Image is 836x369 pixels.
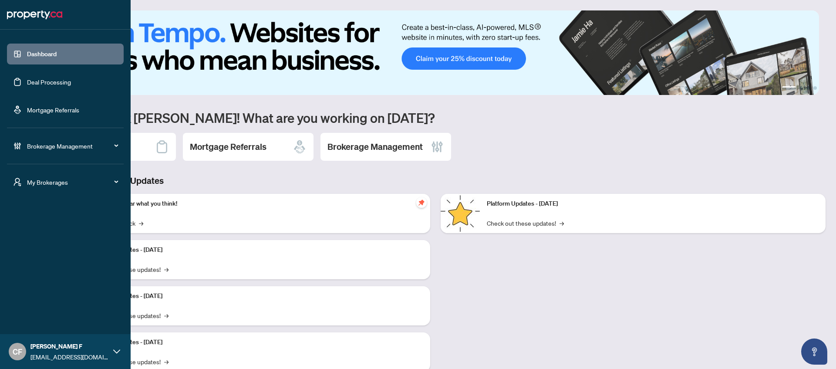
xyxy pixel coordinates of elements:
[782,86,796,90] button: 1
[813,86,817,90] button: 4
[27,177,118,187] span: My Brokerages
[560,218,564,228] span: →
[487,218,564,228] a: Check out these updates!→
[27,141,118,151] span: Brokerage Management
[190,141,266,153] h2: Mortgage Referrals
[27,106,79,114] a: Mortgage Referrals
[7,8,62,22] img: logo
[139,218,143,228] span: →
[487,199,819,209] p: Platform Updates - [DATE]
[45,10,819,95] img: Slide 0
[91,199,423,209] p: We want to hear what you think!
[801,339,827,365] button: Open asap
[164,311,169,320] span: →
[45,109,826,126] h1: Welcome back [PERSON_NAME]! What are you working on [DATE]?
[91,338,423,347] p: Platform Updates - [DATE]
[45,175,826,187] h3: Brokerage & Industry Updates
[91,245,423,255] p: Platform Updates - [DATE]
[799,86,803,90] button: 2
[30,352,109,362] span: [EMAIL_ADDRESS][DOMAIN_NAME]
[416,197,427,208] span: pushpin
[164,357,169,366] span: →
[164,264,169,274] span: →
[327,141,423,153] h2: Brokerage Management
[27,50,57,58] a: Dashboard
[13,178,22,186] span: user-switch
[441,194,480,233] img: Platform Updates - June 23, 2025
[91,291,423,301] p: Platform Updates - [DATE]
[30,342,109,351] span: [PERSON_NAME] F
[806,86,810,90] button: 3
[13,345,22,358] span: CF
[27,78,71,86] a: Deal Processing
